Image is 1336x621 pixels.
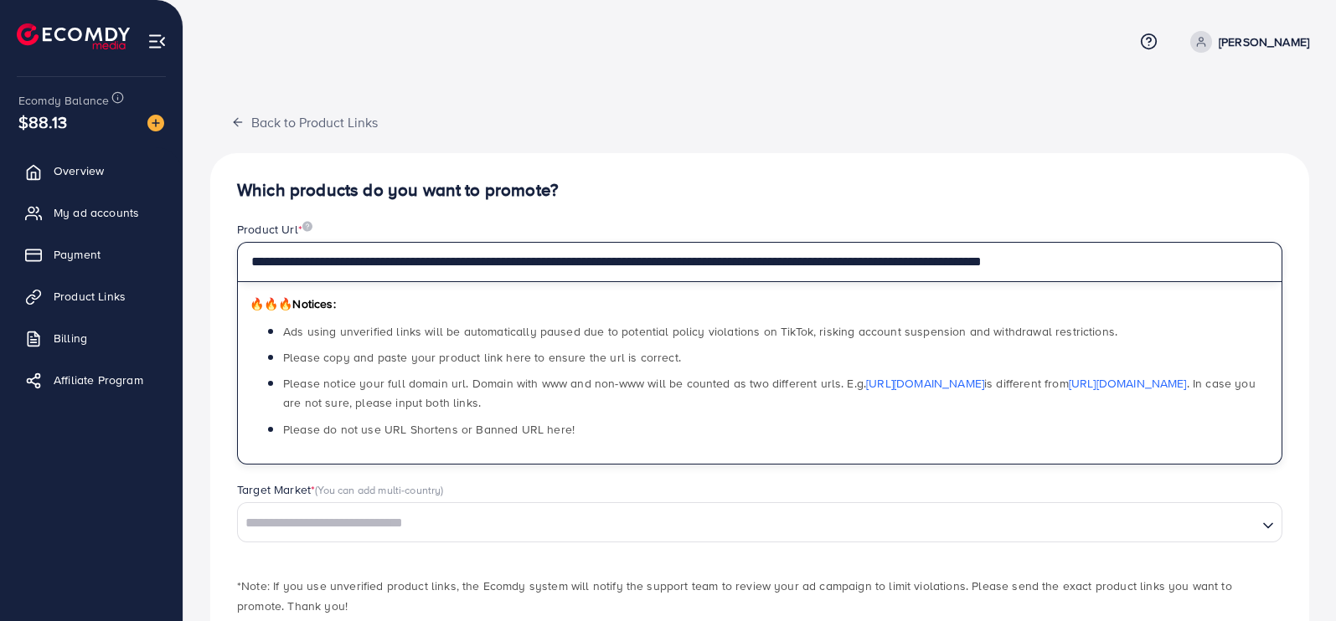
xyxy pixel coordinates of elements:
div: Search for option [237,502,1282,542]
h4: Which products do you want to promote? [237,180,1282,201]
span: Ads using unverified links will be automatically paused due to potential policy violations on Tik... [283,323,1117,340]
a: Affiliate Program [13,363,170,397]
span: 🔥🔥🔥 [250,295,292,312]
label: Target Market [237,481,444,498]
p: *Note: If you use unverified product links, the Ecomdy system will notify the support team to rev... [237,576,1282,616]
span: Notices: [250,295,336,312]
p: [PERSON_NAME] [1219,32,1309,52]
span: My ad accounts [54,204,139,221]
span: Overview [54,162,104,179]
img: logo [17,23,130,49]
span: Ecomdy Balance [18,92,109,109]
a: [URL][DOMAIN_NAME] [866,375,984,392]
a: Overview [13,154,170,187]
input: Search for option [240,511,1256,536]
img: menu [147,32,167,51]
span: $88.13 [18,110,67,134]
a: Product Links [13,280,170,313]
a: Billing [13,321,170,355]
img: image [302,221,312,232]
span: Please copy and paste your product link here to ensure the url is correct. [283,349,681,366]
iframe: Chat [1265,546,1323,608]
label: Product Url [237,221,312,238]
span: Billing [54,330,87,346]
a: My ad accounts [13,196,170,229]
a: [PERSON_NAME] [1184,31,1309,53]
span: Product Links [54,288,126,305]
button: Back to Product Links [210,104,399,140]
img: image [147,115,164,131]
a: [URL][DOMAIN_NAME] [1069,375,1187,392]
span: (You can add multi-country) [315,482,443,497]
a: Payment [13,238,170,271]
span: Affiliate Program [54,372,143,388]
span: Payment [54,246,101,263]
span: Please notice your full domain url. Domain with www and non-www will be counted as two different ... [283,375,1256,411]
span: Please do not use URL Shortens or Banned URL here! [283,421,575,438]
